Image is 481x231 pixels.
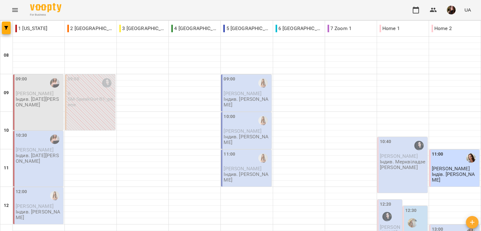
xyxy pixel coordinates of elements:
p: SM SpeakOut B1_ранок [68,96,114,107]
span: [PERSON_NAME] [432,166,470,172]
h6: 11 [4,165,9,172]
img: Михно Віта Олександрівна [258,153,268,163]
img: Коляда Юлія Алішерівна [50,135,59,144]
span: UA [464,7,471,13]
h6: 12 [4,202,9,209]
p: Індив. [PERSON_NAME] [224,96,270,107]
label: 12:00 [16,188,27,195]
p: Індив. [PERSON_NAME] [16,209,62,220]
button: Створити урок [466,216,478,228]
label: 09:00 [224,76,235,83]
span: [PERSON_NAME] [224,166,261,172]
img: Мерквіладзе Саломе Теймуразівна [382,212,392,221]
span: [PERSON_NAME] [16,147,54,153]
button: UA [462,4,473,16]
p: Home 2 [432,25,452,32]
p: 1 [US_STATE] [15,25,47,32]
p: 2 [GEOGRAPHIC_DATA] [67,25,114,32]
p: Індив. [DATE][PERSON_NAME] [16,96,62,107]
span: [PERSON_NAME] [16,90,54,96]
span: [PERSON_NAME] [224,128,261,134]
p: 3 [GEOGRAPHIC_DATA] [119,25,166,32]
img: Михно Віта Олександрівна [258,116,268,125]
img: Мерквіладзе Саломе Теймуразівна [414,141,424,150]
button: Menu [8,3,23,18]
label: 09:00 [68,76,79,83]
p: Home 1 [380,25,400,32]
img: Voopty Logo [30,3,61,12]
img: Михно Віта Олександрівна [258,78,268,88]
p: Індив. [PERSON_NAME] [224,172,270,182]
span: For Business [30,13,61,17]
label: 12:20 [380,201,391,208]
p: Індив. [DATE][PERSON_NAME] [16,153,62,164]
p: 5 [GEOGRAPHIC_DATA] [223,25,270,32]
label: 09:00 [16,76,27,83]
img: Шевчук Аліна Олегівна [408,218,417,228]
img: Пасєка Катерина Василівна [466,153,476,163]
p: 4 [GEOGRAPHIC_DATA] [171,25,218,32]
span: [PERSON_NAME] [380,153,418,159]
h6: 09 [4,90,9,96]
span: [PERSON_NAME] [16,203,54,209]
label: 12:30 [405,207,417,214]
img: Коляда Юлія Алішерівна [50,78,59,88]
span: [PERSON_NAME] [224,90,261,96]
label: 10:00 [224,113,235,120]
h6: 10 [4,127,9,134]
img: Михно Віта Олександрівна [50,191,59,200]
label: 11:00 [224,151,235,158]
img: 45e54b37f8f6addb23e1e99c357fcd7a.jpeg [447,6,456,14]
p: Індив. [PERSON_NAME] [224,134,270,145]
p: 6 [GEOGRAPHIC_DATA] [276,25,322,32]
h6: 08 [4,52,9,59]
p: 0 [68,91,114,96]
img: Мерквіладзе Саломе Теймуразівна [102,78,111,88]
label: 10:40 [380,138,391,145]
label: 10:30 [16,132,27,139]
p: Індив. Мерквіладзе [PERSON_NAME] [380,159,426,170]
p: Індів. [PERSON_NAME] [432,172,478,182]
p: 7 Zoom 1 [328,25,352,32]
label: 11:00 [432,151,443,158]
